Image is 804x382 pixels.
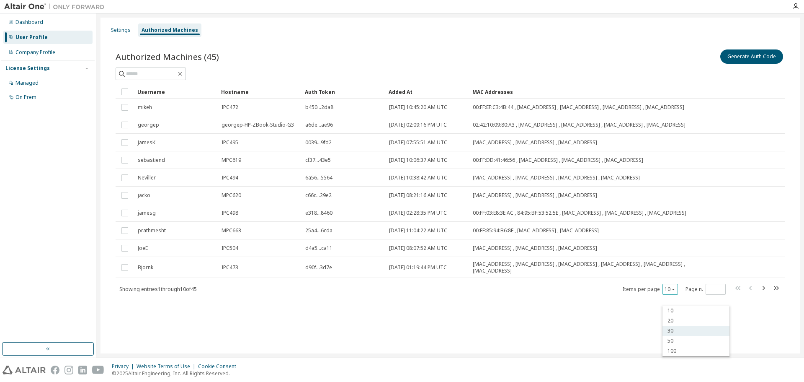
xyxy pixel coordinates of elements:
[15,19,43,26] div: Dashboard
[389,192,447,199] span: [DATE] 08:21:16 AM UTC
[92,366,104,374] img: youtube.svg
[389,122,447,128] span: [DATE] 02:09:16 PM UTC
[138,210,156,216] span: jamesg
[138,104,152,111] span: mikeh
[662,326,729,336] div: 30
[305,174,332,181] span: 6a56...5564
[138,174,156,181] span: Neviller
[473,192,597,199] span: [MAC_ADDRESS] , [MAC_ADDRESS] , [MAC_ADDRESS]
[15,80,39,86] div: Managed
[15,34,48,41] div: User Profile
[137,363,198,370] div: Website Terms of Use
[305,192,332,199] span: c66c...29e2
[473,227,599,234] span: 00:FF:85:94:B6:8E , [MAC_ADDRESS] , [MAC_ADDRESS]
[138,264,153,271] span: Bjornk
[662,316,729,326] div: 20
[78,366,87,374] img: linkedin.svg
[623,284,678,295] span: Items per page
[472,85,697,99] div: MAC Addresses
[305,210,332,216] span: e318...8460
[138,227,166,234] span: prathmesht
[473,139,597,146] span: [MAC_ADDRESS] , [MAC_ADDRESS] , [MAC_ADDRESS]
[222,192,241,199] span: MPC620
[15,49,55,56] div: Company Profile
[389,174,447,181] span: [DATE] 10:38:42 AM UTC
[473,157,643,164] span: 00:FF:DD:41:46:56 , [MAC_ADDRESS] , [MAC_ADDRESS] , [MAC_ADDRESS]
[473,122,685,128] span: 02:42:10:09:80:A3 , [MAC_ADDRESS] , [MAC_ADDRESS] , [MAC_ADDRESS] , [MAC_ADDRESS]
[112,370,241,377] p: © 2025 Altair Engineering, Inc. All Rights Reserved.
[473,210,686,216] span: 00:FF:03:E8:3E:AC , 84:95:BF:53:52:5E , [MAC_ADDRESS] , [MAC_ADDRESS] , [MAC_ADDRESS]
[137,85,214,99] div: Username
[119,286,197,293] span: Showing entries 1 through 10 of 45
[685,284,726,295] span: Page n.
[389,227,447,234] span: [DATE] 11:04:22 AM UTC
[15,94,36,101] div: On Prem
[720,49,783,64] button: Generate Auth Code
[389,157,447,164] span: [DATE] 10:06:37 AM UTC
[5,65,50,72] div: License Settings
[138,157,165,164] span: sebastiend
[305,122,333,128] span: a6de...ae96
[222,139,238,146] span: IPC495
[222,174,238,181] span: IPC494
[222,104,238,111] span: IPC472
[116,51,219,62] span: Authorized Machines (45)
[389,85,466,99] div: Added At
[473,261,696,274] span: [MAC_ADDRESS] , [MAC_ADDRESS] , [MAC_ADDRESS] , [MAC_ADDRESS] , [MAC_ADDRESS] , [MAC_ADDRESS]
[221,85,298,99] div: Hostname
[222,227,241,234] span: MPC663
[222,264,238,271] span: IPC473
[305,245,332,252] span: d4a5...ca11
[305,264,332,271] span: d90f...3d7e
[662,336,729,346] div: 50
[662,346,729,356] div: 100
[389,104,447,111] span: [DATE] 10:45:20 AM UTC
[305,104,333,111] span: b450...2da8
[389,210,447,216] span: [DATE] 02:28:35 PM UTC
[111,27,131,34] div: Settings
[389,264,447,271] span: [DATE] 01:19:44 PM UTC
[64,366,73,374] img: instagram.svg
[112,363,137,370] div: Privacy
[138,122,159,128] span: georgep
[138,139,155,146] span: JamesK
[138,245,148,252] span: JoeE
[473,245,597,252] span: [MAC_ADDRESS] , [MAC_ADDRESS] , [MAC_ADDRESS]
[142,27,198,34] div: Authorized Machines
[222,122,294,128] span: georgep-HP-ZBook-Studio-G3
[473,174,640,181] span: [MAC_ADDRESS] , [MAC_ADDRESS] , [MAC_ADDRESS] , [MAC_ADDRESS]
[305,139,332,146] span: 0039...9fd2
[138,192,150,199] span: jacko
[305,157,331,164] span: cf37...43e5
[662,306,729,316] div: 10
[222,157,241,164] span: MPC619
[4,3,109,11] img: Altair One
[222,210,238,216] span: IPC498
[3,366,46,374] img: altair_logo.svg
[222,245,238,252] span: IPC504
[51,366,59,374] img: facebook.svg
[198,363,241,370] div: Cookie Consent
[389,245,447,252] span: [DATE] 08:07:52 AM UTC
[305,85,382,99] div: Auth Token
[305,227,332,234] span: 25a4...6cda
[665,286,676,293] button: 10
[389,139,447,146] span: [DATE] 07:55:51 AM UTC
[473,104,684,111] span: 00:FF:EF:C3:4B:44 , [MAC_ADDRESS] , [MAC_ADDRESS] , [MAC_ADDRESS] , [MAC_ADDRESS]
